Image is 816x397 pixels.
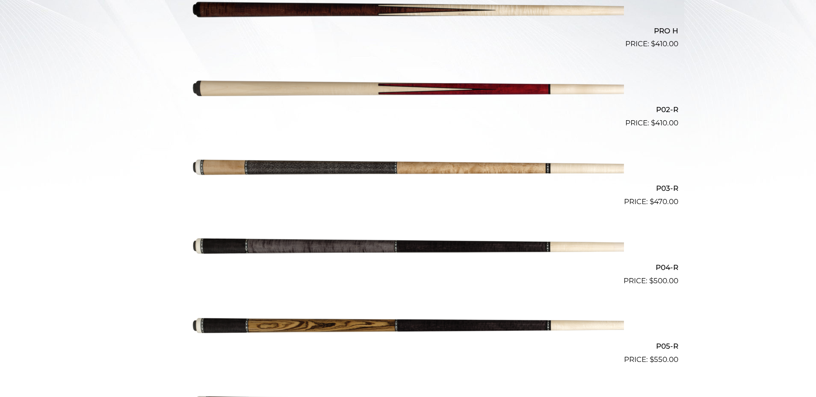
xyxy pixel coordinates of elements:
[649,276,678,285] bdi: 500.00
[651,119,655,127] span: $
[650,197,678,206] bdi: 470.00
[138,53,678,128] a: P02-R $410.00
[649,276,653,285] span: $
[650,197,654,206] span: $
[192,290,624,362] img: P05-R
[138,338,678,354] h2: P05-R
[138,101,678,117] h2: P02-R
[192,53,624,125] img: P02-R
[138,23,678,39] h2: PRO H
[138,211,678,286] a: P04-R $500.00
[650,355,678,364] bdi: 550.00
[650,355,654,364] span: $
[192,132,624,204] img: P03-R
[138,259,678,275] h2: P04-R
[651,39,678,48] bdi: 410.00
[651,39,655,48] span: $
[138,290,678,365] a: P05-R $550.00
[138,181,678,196] h2: P03-R
[192,211,624,283] img: P04-R
[138,132,678,207] a: P03-R $470.00
[651,119,678,127] bdi: 410.00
